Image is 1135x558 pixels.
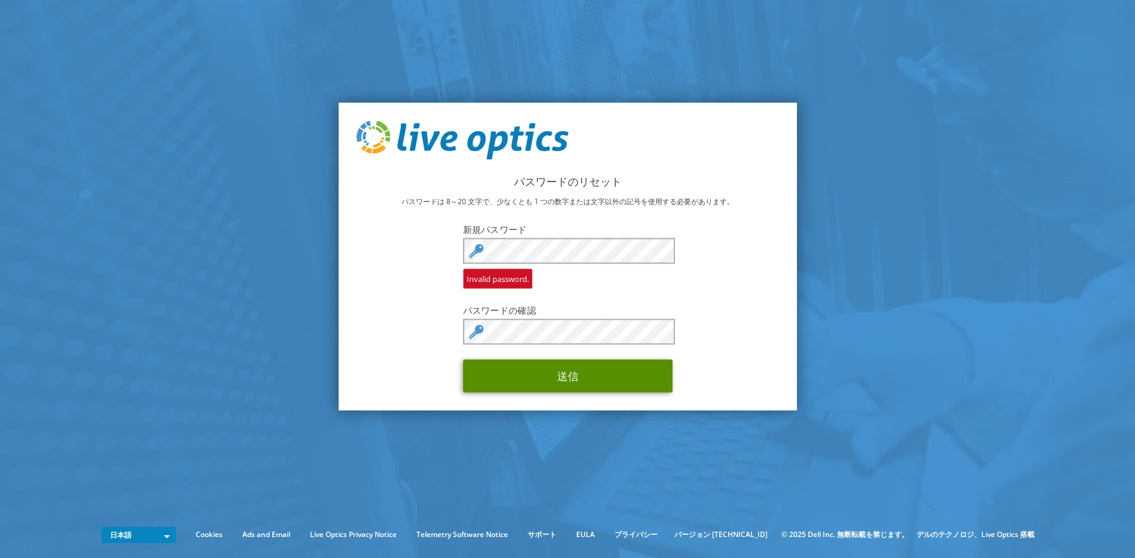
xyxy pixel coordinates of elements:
img: live_optics_svg.svg [357,120,568,160]
a: プライバシー [605,528,667,541]
li: © 2025 Dell Inc. 無断転載を禁じます。 [775,528,915,541]
a: EULA [567,528,604,541]
label: 新規パスワード [463,223,673,235]
h2: パスワードのリセット [357,175,779,188]
a: Ads and Email [233,528,299,541]
a: Cookies [187,528,232,541]
li: バージョン [TECHNICAL_ID] [668,528,774,541]
a: サポート [519,528,565,541]
button: 送信 [463,360,673,393]
a: Telemetry Software Notice [407,528,517,541]
li: デルのテクノロジ、Live Optics 搭載 [917,528,1034,541]
span: Invalid password. [463,269,532,289]
p: パスワードは 8～20 文字で、少なくとも 1 つの数字または文字以外の記号を使用する必要があります。 [357,195,779,208]
a: Live Optics Privacy Notice [301,528,406,541]
label: パスワードの確認 [463,304,673,316]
